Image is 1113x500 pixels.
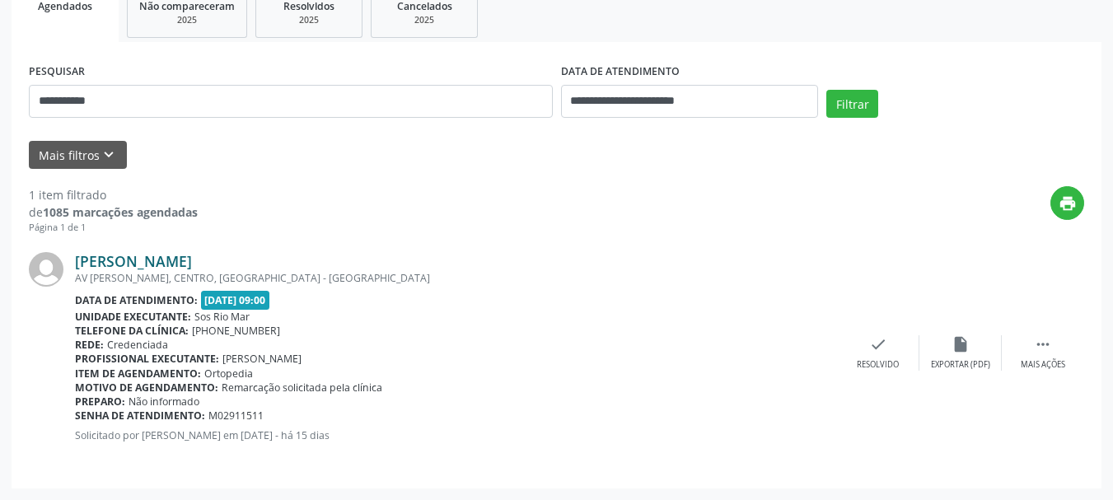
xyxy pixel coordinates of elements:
div: Mais ações [1021,359,1065,371]
b: Rede: [75,338,104,352]
div: 2025 [268,14,350,26]
i: insert_drive_file [952,335,970,353]
span: Remarcação solicitada pela clínica [222,381,382,395]
img: img [29,252,63,287]
strong: 1085 marcações agendadas [43,204,198,220]
label: DATA DE ATENDIMENTO [561,59,680,85]
b: Item de agendamento: [75,367,201,381]
span: Ortopedia [204,367,253,381]
div: 2025 [139,14,235,26]
b: Profissional executante: [75,352,219,366]
button: print [1050,186,1084,220]
i:  [1034,335,1052,353]
i: check [869,335,887,353]
div: 2025 [383,14,465,26]
div: de [29,203,198,221]
b: Preparo: [75,395,125,409]
i: print [1059,194,1077,213]
b: Senha de atendimento: [75,409,205,423]
a: [PERSON_NAME] [75,252,192,270]
label: PESQUISAR [29,59,85,85]
p: Solicitado por [PERSON_NAME] em [DATE] - há 15 dias [75,428,837,442]
b: Data de atendimento: [75,293,198,307]
b: Motivo de agendamento: [75,381,218,395]
b: Telefone da clínica: [75,324,189,338]
span: [PERSON_NAME] [222,352,302,366]
span: [DATE] 09:00 [201,291,270,310]
span: [PHONE_NUMBER] [192,324,280,338]
button: Mais filtroskeyboard_arrow_down [29,141,127,170]
button: Filtrar [826,90,878,118]
span: M02911511 [208,409,264,423]
span: Sos Rio Mar [194,310,250,324]
b: Unidade executante: [75,310,191,324]
div: Exportar (PDF) [931,359,990,371]
div: 1 item filtrado [29,186,198,203]
div: Resolvido [857,359,899,371]
span: Não informado [129,395,199,409]
span: Credenciada [107,338,168,352]
div: AV [PERSON_NAME], CENTRO, [GEOGRAPHIC_DATA] - [GEOGRAPHIC_DATA] [75,271,837,285]
div: Página 1 de 1 [29,221,198,235]
i: keyboard_arrow_down [100,146,118,164]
